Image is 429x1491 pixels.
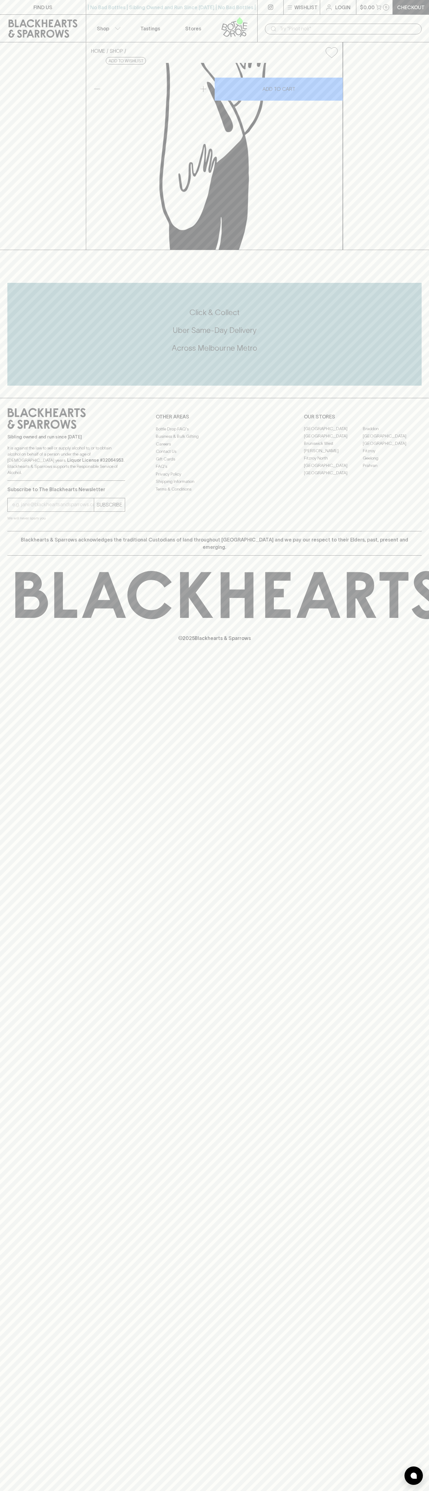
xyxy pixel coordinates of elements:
a: Braddon [363,425,422,433]
h5: Uber Same-Day Delivery [7,325,422,335]
p: Shop [97,25,109,32]
a: [GEOGRAPHIC_DATA] [363,433,422,440]
a: Tastings [129,15,172,42]
a: Geelong [363,455,422,462]
a: [GEOGRAPHIC_DATA] [304,462,363,469]
p: FIND US [33,4,52,11]
p: It is against the law to sell or supply alcohol to, or to obtain alcohol on behalf of a person un... [7,445,125,476]
a: [GEOGRAPHIC_DATA] [363,440,422,447]
a: Contact Us [156,448,274,455]
h5: Across Melbourne Metro [7,343,422,353]
p: OTHER AREAS [156,413,274,420]
a: Bottle Drop FAQ's [156,425,274,433]
img: Good Land Smoovie Smoothie Sour Vegas Buffet [86,63,343,250]
img: bubble-icon [411,1473,417,1479]
p: $0.00 [360,4,375,11]
p: Wishlist [294,4,318,11]
p: ADD TO CART [262,85,295,93]
a: HOME [91,48,105,54]
input: e.g. jane@blackheartsandsparrows.com.au [12,500,94,510]
a: Shipping Information [156,478,274,485]
a: [GEOGRAPHIC_DATA] [304,469,363,477]
h5: Click & Collect [7,307,422,318]
p: SUBSCRIBE [97,501,122,508]
button: Add to wishlist [106,57,146,64]
button: SUBSCRIBE [94,498,125,511]
p: Subscribe to The Blackhearts Newsletter [7,486,125,493]
a: FAQ's [156,463,274,470]
button: Shop [86,15,129,42]
a: Privacy Policy [156,470,274,478]
button: ADD TO CART [215,78,343,101]
a: Gift Cards [156,455,274,463]
a: Prahran [363,462,422,469]
a: Fitzroy [363,447,422,455]
a: Brunswick West [304,440,363,447]
a: [GEOGRAPHIC_DATA] [304,425,363,433]
p: Stores [185,25,201,32]
p: Login [335,4,350,11]
p: Sibling owned and run since [DATE] [7,434,125,440]
a: [PERSON_NAME] [304,447,363,455]
a: [GEOGRAPHIC_DATA] [304,433,363,440]
a: SHOP [110,48,123,54]
a: Fitzroy North [304,455,363,462]
a: Stores [172,15,215,42]
a: Careers [156,440,274,448]
a: Business & Bulk Gifting [156,433,274,440]
p: Checkout [397,4,425,11]
p: Tastings [140,25,160,32]
a: Terms & Conditions [156,485,274,493]
p: Blackhearts & Sparrows acknowledges the traditional Custodians of land throughout [GEOGRAPHIC_DAT... [12,536,417,551]
input: Try "Pinot noir" [280,24,417,34]
div: Call to action block [7,283,422,386]
p: 0 [385,6,387,9]
p: OUR STORES [304,413,422,420]
p: We will never spam you [7,515,125,521]
strong: Liquor License #32064953 [67,458,124,463]
button: Add to wishlist [323,45,340,60]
